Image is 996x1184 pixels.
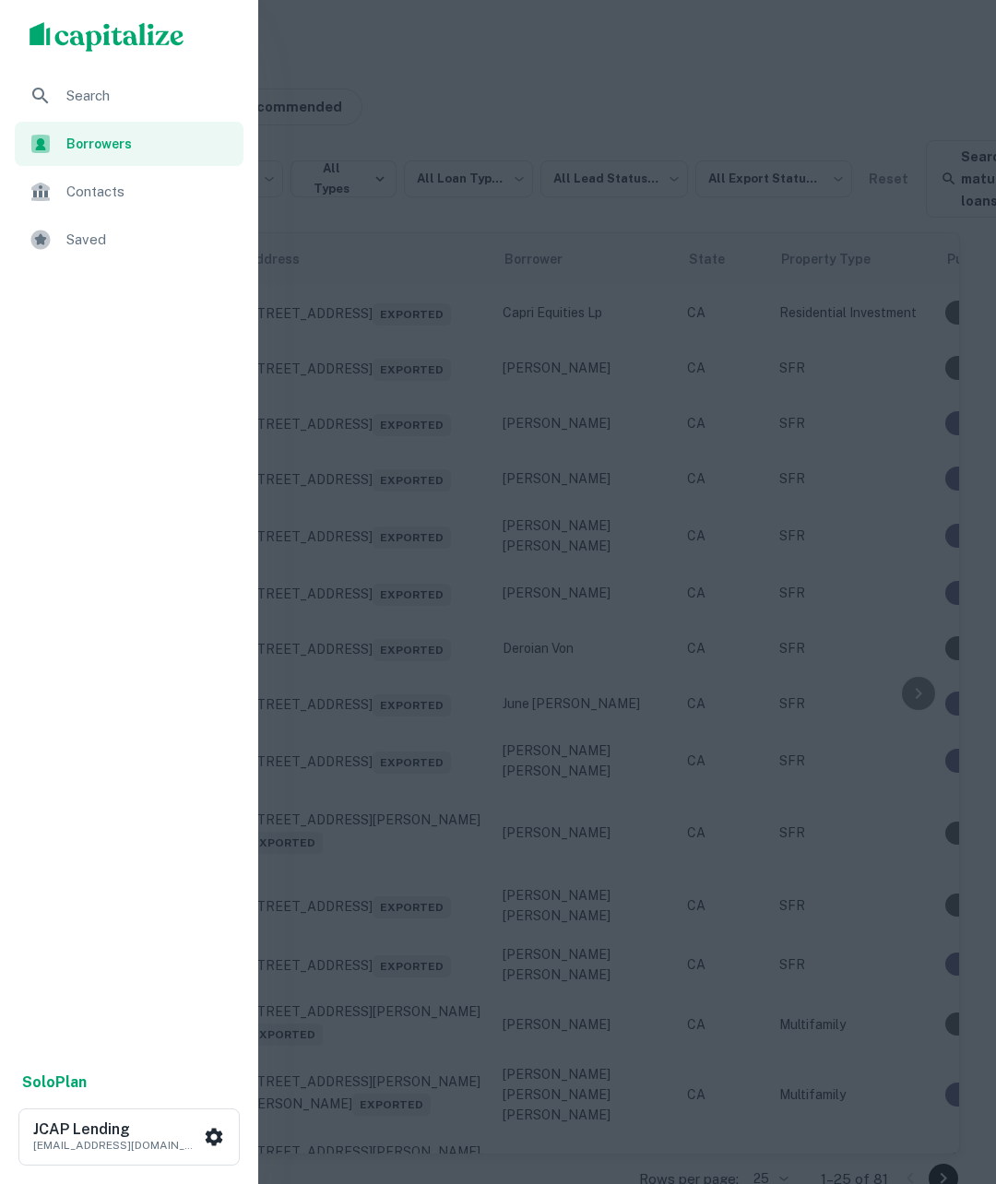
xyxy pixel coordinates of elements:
[22,1073,87,1091] strong: Solo Plan
[15,74,243,118] a: Search
[30,22,184,52] img: capitalize-logo.png
[18,1108,240,1166] button: JCAP Lending[EMAIL_ADDRESS][DOMAIN_NAME]
[904,1036,996,1125] iframe: Chat Widget
[15,218,243,262] a: Saved
[33,1137,199,1154] p: [EMAIL_ADDRESS][DOMAIN_NAME]
[66,181,232,203] span: Contacts
[33,1122,199,1137] h6: JCAP Lending
[22,1072,87,1094] a: SoloPlan
[66,134,232,154] span: Borrowers
[66,85,232,107] span: Search
[15,170,243,214] a: Contacts
[15,122,243,166] a: Borrowers
[66,229,232,251] span: Saved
